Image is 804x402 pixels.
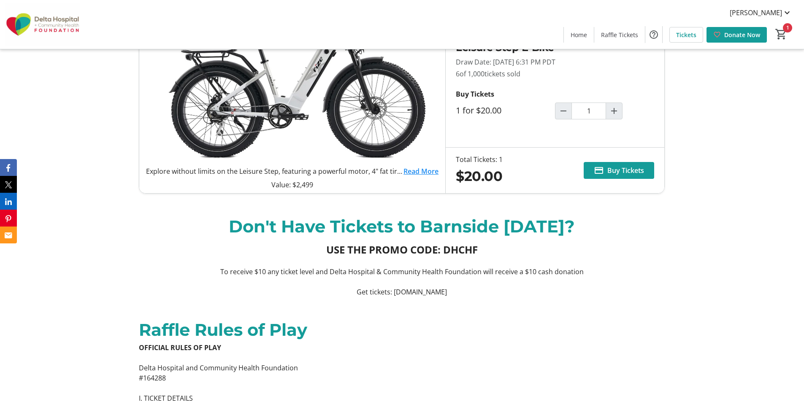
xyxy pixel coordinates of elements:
p: Explore without limits on the Leisure Step, featuring a powerful motor, 4" fat tires, and a step-... [146,166,403,176]
p: Value: $2,499 [146,180,439,190]
span: Donate Now [724,30,760,39]
a: Donate Now [707,27,767,43]
p: Delta Hospital and Community Health Foundation [139,363,665,373]
p: To receive $10 any ticket level and Delta Hospital & Community Health Foundation will receive a $... [139,267,665,277]
p: 6 tickets sold [456,69,654,79]
p: Don't Have Tickets to Barnside [DATE]? [139,214,665,239]
p: Get tickets: [DOMAIN_NAME] [139,287,665,297]
a: Read More [403,166,439,176]
span: Raffle Tickets [601,30,638,39]
span: of 1,000 [460,69,485,78]
a: Home [564,27,594,43]
a: Raffle Tickets [594,27,645,43]
span: Tickets [676,30,696,39]
p: #164288 [139,373,665,383]
div: Raffle Rules of Play [139,317,665,343]
div: Total Tickets: 1 [456,154,503,165]
button: Decrement by one [555,103,571,119]
span: Home [571,30,587,39]
span: Buy Tickets [607,165,644,175]
p: Draw Date: [DATE] 6:31 PM PDT [456,57,654,67]
button: Increment by one [606,103,622,119]
button: Cart [774,27,789,42]
strong: USE THE PROMO CODE: DHCHF [326,243,478,256]
img: Delta Hospital and Community Health Foundation's Logo [5,3,80,46]
button: [PERSON_NAME] [723,6,799,19]
button: Help [645,26,662,43]
div: $20.00 [456,166,503,186]
button: Buy Tickets [584,162,654,179]
span: [PERSON_NAME] [730,8,782,18]
strong: OFFICIAL RULES OF PLAY [139,343,221,352]
a: Tickets [669,27,703,43]
label: 1 for $20.00 [456,105,501,116]
strong: Buy Tickets [456,89,494,99]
